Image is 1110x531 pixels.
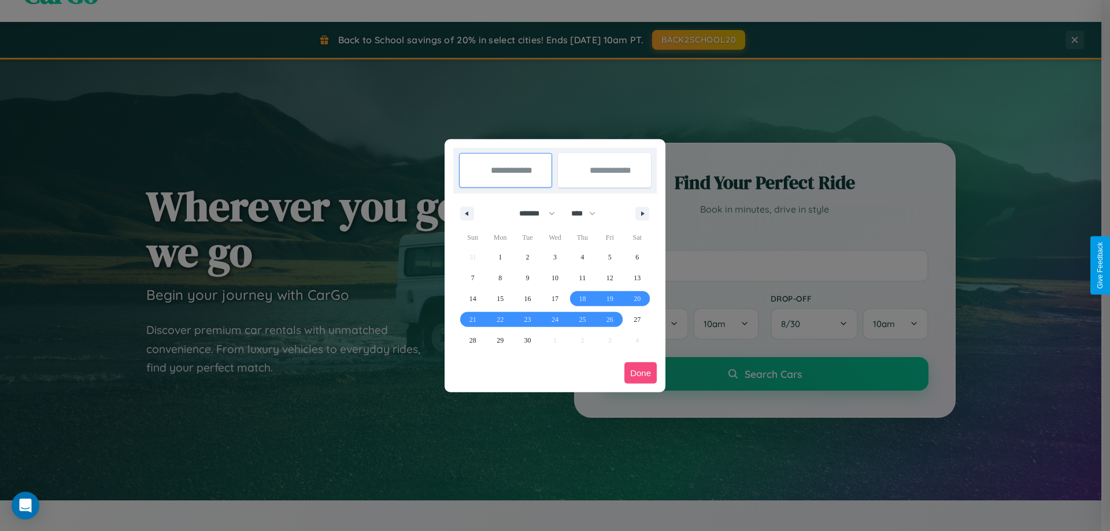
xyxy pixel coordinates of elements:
button: 29 [486,330,513,351]
button: 5 [596,247,623,268]
button: 9 [514,268,541,288]
span: 10 [552,268,558,288]
span: Wed [541,228,568,247]
span: 17 [552,288,558,309]
span: 26 [606,309,613,330]
span: 22 [497,309,504,330]
button: 3 [541,247,568,268]
span: 12 [606,268,613,288]
span: 29 [497,330,504,351]
button: 2 [514,247,541,268]
span: 1 [498,247,502,268]
button: Done [624,362,657,384]
span: 3 [553,247,557,268]
button: 4 [569,247,596,268]
span: 24 [552,309,558,330]
span: 25 [579,309,586,330]
span: 14 [469,288,476,309]
span: 28 [469,330,476,351]
span: 20 [634,288,641,309]
button: 12 [596,268,623,288]
span: Thu [569,228,596,247]
button: 17 [541,288,568,309]
div: Open Intercom Messenger [12,492,39,519]
button: 20 [624,288,651,309]
span: 27 [634,309,641,330]
span: Sat [624,228,651,247]
button: 22 [486,309,513,330]
button: 11 [569,268,596,288]
button: 1 [486,247,513,268]
span: 15 [497,288,504,309]
button: 25 [569,309,596,330]
button: 30 [514,330,541,351]
span: 23 [524,309,531,330]
button: 16 [514,288,541,309]
div: Give Feedback [1096,242,1104,289]
button: 15 [486,288,513,309]
span: 13 [634,268,641,288]
button: 8 [486,268,513,288]
button: 24 [541,309,568,330]
button: 6 [624,247,651,268]
span: Mon [486,228,513,247]
span: 2 [526,247,530,268]
button: 14 [459,288,486,309]
span: Fri [596,228,623,247]
span: 11 [579,268,586,288]
span: 9 [526,268,530,288]
button: 7 [459,268,486,288]
span: 16 [524,288,531,309]
button: 26 [596,309,623,330]
button: 27 [624,309,651,330]
span: 7 [471,268,475,288]
span: 18 [579,288,586,309]
button: 10 [541,268,568,288]
span: 6 [635,247,639,268]
span: 5 [608,247,612,268]
span: 30 [524,330,531,351]
button: 23 [514,309,541,330]
button: 28 [459,330,486,351]
span: Sun [459,228,486,247]
button: 19 [596,288,623,309]
span: Tue [514,228,541,247]
span: 21 [469,309,476,330]
span: 19 [606,288,613,309]
span: 4 [580,247,584,268]
button: 13 [624,268,651,288]
button: 18 [569,288,596,309]
span: 8 [498,268,502,288]
button: 21 [459,309,486,330]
